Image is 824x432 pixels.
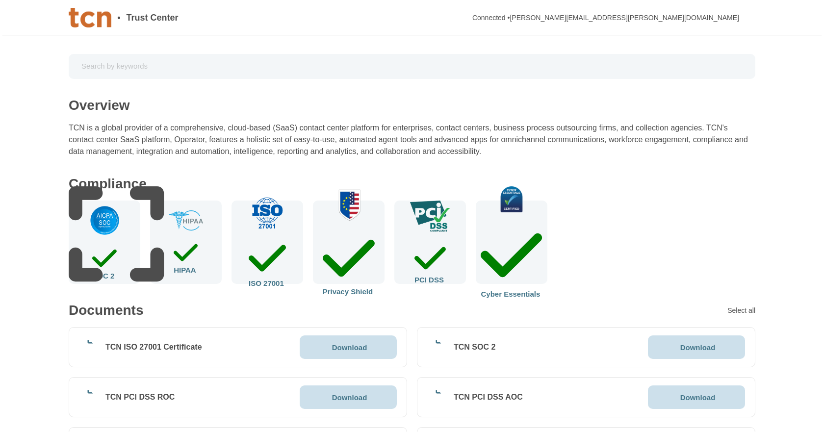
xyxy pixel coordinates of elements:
p: Download [680,394,716,401]
div: Privacy Shield [323,229,375,296]
img: check [488,186,535,212]
img: check [326,189,372,221]
div: TCN ISO 27001 Certificate [105,342,202,352]
div: PCI DSS [414,240,446,283]
div: Overview [69,99,130,112]
input: Search by keywords [76,58,748,75]
div: Compliance [69,177,147,191]
div: TCN is a global provider of a comprehensive, cloud-based (SaaS) contact center platform for enter... [69,122,755,157]
img: check [410,201,450,232]
div: Connected • [PERSON_NAME][EMAIL_ADDRESS][PERSON_NAME][DOMAIN_NAME] [472,14,739,21]
div: TCN SOC 2 [454,342,495,352]
div: Documents [69,304,143,317]
p: Download [680,344,716,351]
div: ISO 27001 [249,237,286,287]
div: HIPAA [174,239,198,274]
img: check [169,210,203,231]
div: TCN PCI DSS AOC [454,392,523,402]
div: Cyber Essentials [481,220,542,298]
div: Select all [727,307,755,314]
div: TCN PCI DSS ROC [105,392,175,402]
img: check [251,197,284,229]
span: Trust Center [127,13,179,22]
p: Download [332,344,367,351]
p: Download [332,394,367,401]
span: • [117,13,120,22]
img: Company Banner [69,8,111,27]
